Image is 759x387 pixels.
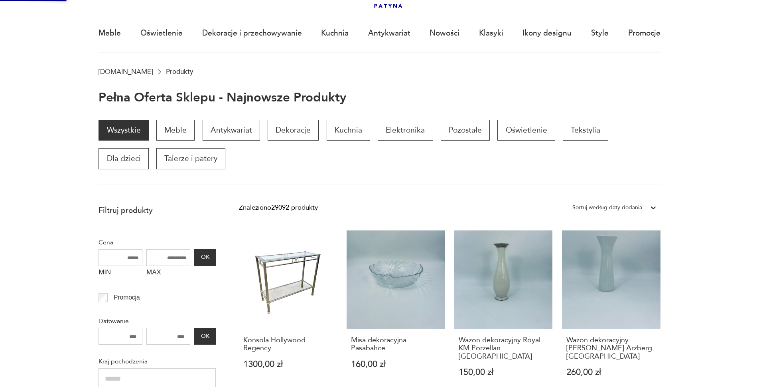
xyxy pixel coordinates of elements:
a: Meble [156,120,195,141]
a: Wszystkie [99,120,148,141]
p: 1300,00 zł [243,360,333,369]
h3: Wazon dekoracyjny Royal KM Porzellan [GEOGRAPHIC_DATA] [459,336,548,361]
a: Nowości [430,15,459,52]
label: MAX [146,266,190,281]
div: Znaleziono 29092 produkty [239,202,318,213]
p: Datowanie [99,316,216,326]
p: Kraj pochodzenia [99,356,216,367]
p: 260,00 zł [566,368,656,377]
a: Elektronika [378,120,433,141]
a: Meble [99,15,121,52]
h3: Misa dekoracyjna Pasabahce [351,336,441,353]
p: Produkty [166,68,193,75]
p: Promocja [114,292,140,303]
p: 150,00 zł [459,368,548,377]
h3: Konsola Hollywood Regency [243,336,333,353]
a: Ikony designu [522,15,572,52]
a: Talerze i patery [156,148,225,169]
h1: Pełna oferta sklepu - najnowsze produkty [99,91,346,105]
p: 160,00 zł [351,360,441,369]
a: Style [591,15,609,52]
a: [DOMAIN_NAME] [99,68,153,75]
p: Cena [99,237,216,248]
a: Antykwariat [203,120,260,141]
a: Dla dzieci [99,148,148,169]
p: Filtruj produkty [99,205,216,216]
a: Klasyki [479,15,503,52]
a: Oświetlenie [497,120,555,141]
div: Sortuj według daty dodania [572,202,642,213]
a: Kuchnia [327,120,370,141]
a: Promocje [628,15,660,52]
label: MIN [99,266,142,281]
a: Kuchnia [321,15,349,52]
button: OK [194,249,216,266]
button: OK [194,328,216,345]
a: Dekoracje i przechowywanie [202,15,302,52]
a: Pozostałe [441,120,490,141]
h3: Wazon dekoracyjny [PERSON_NAME] Arzberg [GEOGRAPHIC_DATA] [566,336,656,361]
a: Dekoracje [268,120,319,141]
a: Oświetlenie [140,15,183,52]
a: Tekstylia [563,120,608,141]
a: Antykwariat [368,15,410,52]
